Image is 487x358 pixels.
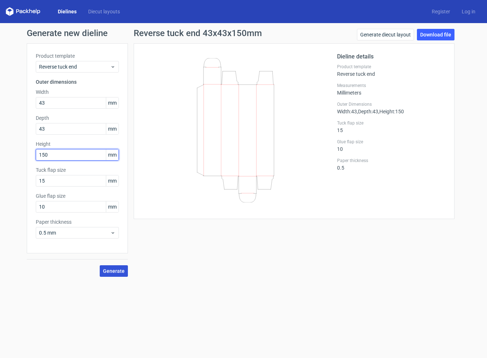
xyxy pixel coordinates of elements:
span: , Depth : 43 [357,109,378,114]
span: Reverse tuck end [39,63,110,70]
span: 0.5 mm [39,229,110,236]
h3: Outer dimensions [36,78,119,86]
label: Height [36,140,119,148]
div: Millimeters [337,83,445,96]
label: Outer Dimensions [337,101,445,107]
a: Log in [456,8,481,15]
a: Register [426,8,456,15]
div: 10 [337,139,445,152]
label: Depth [36,114,119,122]
label: Tuck flap size [36,166,119,174]
label: Paper thickness [337,158,445,163]
h2: Dieline details [337,52,445,61]
button: Generate [100,265,128,277]
label: Glue flap size [337,139,445,145]
a: Diecut layouts [82,8,126,15]
a: Download file [417,29,454,40]
div: 15 [337,120,445,133]
label: Paper thickness [36,218,119,226]
label: Glue flap size [36,192,119,200]
div: 0.5 [337,158,445,171]
label: Product template [337,64,445,70]
label: Measurements [337,83,445,88]
span: mm [106,201,118,212]
span: Generate [103,268,125,274]
a: Dielines [52,8,82,15]
label: Tuck flap size [337,120,445,126]
span: mm [106,97,118,108]
a: Generate diecut layout [357,29,414,40]
span: Width : 43 [337,109,357,114]
span: mm [106,149,118,160]
span: , Height : 150 [378,109,404,114]
h1: Generate new dieline [27,29,460,38]
label: Width [36,88,119,96]
span: mm [106,175,118,186]
span: mm [106,123,118,134]
div: Reverse tuck end [337,64,445,77]
h1: Reverse tuck end 43x43x150mm [134,29,262,38]
label: Product template [36,52,119,60]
